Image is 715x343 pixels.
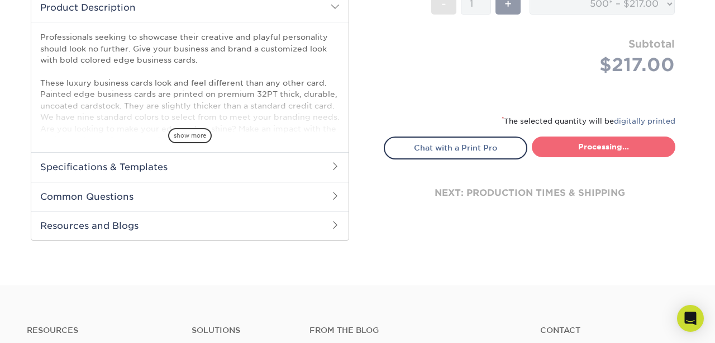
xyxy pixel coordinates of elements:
a: Chat with a Print Pro [384,137,527,159]
div: next: production times & shipping [384,159,675,227]
small: The selected quantity will be [502,117,675,125]
a: Processing... [532,137,675,157]
a: digitally printed [614,117,675,125]
a: Contact [540,326,688,335]
h2: Specifications & Templates [31,152,349,181]
p: Professionals seeking to showcase their creative and playful personality should look no further. ... [40,31,340,248]
h2: Resources and Blogs [31,211,349,240]
h2: Common Questions [31,182,349,211]
div: Open Intercom Messenger [677,305,704,332]
h4: From the Blog [309,326,510,335]
h4: Solutions [192,326,293,335]
h4: Resources [27,326,175,335]
span: show more [168,128,212,143]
